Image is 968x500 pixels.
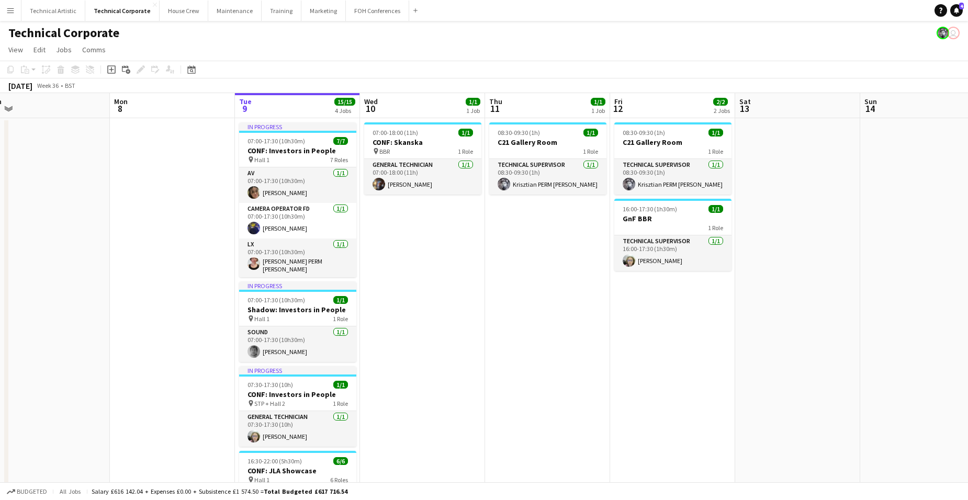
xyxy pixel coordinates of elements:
app-card-role: Technical Supervisor1/108:30-09:30 (1h)Krisztian PERM [PERSON_NAME] [489,159,606,195]
app-job-card: In progress07:00-17:30 (10h30m)7/7CONF: Investors in People Hall 17 RolesAV1/107:00-17:30 (10h30m... [239,122,356,277]
span: 1/1 [333,381,348,389]
h3: CONF: Skanska [364,138,481,147]
div: 4 Jobs [335,107,355,115]
div: 16:00-17:30 (1h30m)1/1GnF BBR1 RoleTechnical Supervisor1/116:00-17:30 (1h30m)[PERSON_NAME] [614,199,731,271]
h3: CONF: Investors in People [239,146,356,155]
span: 8 [112,103,128,115]
h3: Shadow: Investors in People [239,305,356,314]
div: [DATE] [8,81,32,91]
span: Hall 1 [254,156,269,164]
span: 07:00-17:30 (10h30m) [247,296,305,304]
span: All jobs [58,487,83,495]
app-job-card: In progress07:00-17:30 (10h30m)1/1Shadow: Investors in People Hall 11 RoleSound1/107:00-17:30 (10... [239,281,356,362]
button: Budgeted [5,486,49,497]
span: 4 [959,3,964,9]
div: BST [65,82,75,89]
span: 16:00-17:30 (1h30m) [623,205,677,213]
app-card-role: General Technician1/107:30-17:30 (10h)[PERSON_NAME] [239,411,356,447]
span: 10 [363,103,378,115]
button: Training [262,1,301,21]
button: Technical Corporate [85,1,160,21]
span: 7 Roles [330,156,348,164]
app-card-role: Camera Operator FD1/107:00-17:30 (10h30m)[PERSON_NAME] [239,203,356,238]
span: Mon [114,97,128,106]
app-job-card: 08:30-09:30 (1h)1/1C21 Gallery Room1 RoleTechnical Supervisor1/108:30-09:30 (1h)Krisztian PERM [P... [614,122,731,195]
h3: CONF: JLA Showcase [239,466,356,475]
span: Budgeted [17,488,47,495]
span: Hall 1 [254,476,269,484]
span: 6/6 [333,457,348,465]
button: FOH Conferences [346,1,409,21]
div: 1 Job [466,107,480,115]
app-card-role: Technical Supervisor1/116:00-17:30 (1h30m)[PERSON_NAME] [614,235,731,271]
h3: CONF: Investors in People [239,390,356,399]
app-job-card: 08:30-09:30 (1h)1/1C21 Gallery Room1 RoleTechnical Supervisor1/108:30-09:30 (1h)Krisztian PERM [P... [489,122,606,195]
span: 1 Role [708,224,723,232]
span: 6 Roles [330,476,348,484]
span: 1/1 [708,129,723,137]
span: 07:30-17:30 (10h) [247,381,293,389]
span: 1 Role [458,147,473,155]
span: Week 36 [35,82,61,89]
span: View [8,45,23,54]
span: 14 [863,103,877,115]
a: Edit [29,43,50,56]
button: Maintenance [208,1,262,21]
span: 1/1 [583,129,598,137]
span: BBR [379,147,390,155]
h1: Technical Corporate [8,25,119,41]
app-user-avatar: Liveforce Admin [947,27,960,39]
span: 2/2 [713,98,728,106]
span: 15/15 [334,98,355,106]
a: View [4,43,27,56]
span: 1 Role [333,400,348,407]
app-card-role: AV1/107:00-17:30 (10h30m)[PERSON_NAME] [239,167,356,203]
a: Comms [78,43,110,56]
span: 1 Role [583,147,598,155]
span: 07:00-17:30 (10h30m) [247,137,305,145]
span: Wed [364,97,378,106]
div: In progress [239,281,356,290]
span: Fri [614,97,623,106]
span: 08:30-09:30 (1h) [498,129,540,137]
span: Tue [239,97,252,106]
app-job-card: In progress07:30-17:30 (10h)1/1CONF: Investors in People STP + Hall 21 RoleGeneral Technician1/10... [239,366,356,447]
div: Salary £616 142.04 + Expenses £0.00 + Subsistence £1 574.50 = [92,487,347,495]
span: 08:30-09:30 (1h) [623,129,665,137]
span: 7/7 [333,137,348,145]
h3: GnF BBR [614,214,731,223]
span: 16:30-22:00 (5h30m) [247,457,302,465]
span: 11 [488,103,502,115]
span: 1 Role [333,315,348,323]
a: 4 [950,4,963,17]
div: In progress [239,122,356,131]
div: 2 Jobs [714,107,730,115]
div: 1 Job [591,107,605,115]
app-job-card: 07:00-18:00 (11h)1/1CONF: Skanska BBR1 RoleGeneral Technician1/107:00-18:00 (11h)[PERSON_NAME] [364,122,481,195]
h3: C21 Gallery Room [614,138,731,147]
button: Marketing [301,1,346,21]
span: 1/1 [458,129,473,137]
div: In progress [239,366,356,374]
span: 1/1 [333,296,348,304]
span: 1 Role [708,147,723,155]
button: Technical Artistic [21,1,85,21]
span: 13 [738,103,751,115]
span: 1/1 [466,98,480,106]
span: Sun [864,97,877,106]
app-card-role: Sound1/107:00-17:30 (10h30m)[PERSON_NAME] [239,326,356,362]
span: STP + Hall 2 [254,400,285,407]
app-card-role: General Technician1/107:00-18:00 (11h)[PERSON_NAME] [364,159,481,195]
span: Sat [739,97,751,106]
span: Jobs [56,45,72,54]
app-user-avatar: Krisztian PERM Vass [937,27,949,39]
button: House Crew [160,1,208,21]
app-card-role: LX1/107:00-17:30 (10h30m)[PERSON_NAME] PERM [PERSON_NAME] [239,238,356,277]
span: Thu [489,97,502,106]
